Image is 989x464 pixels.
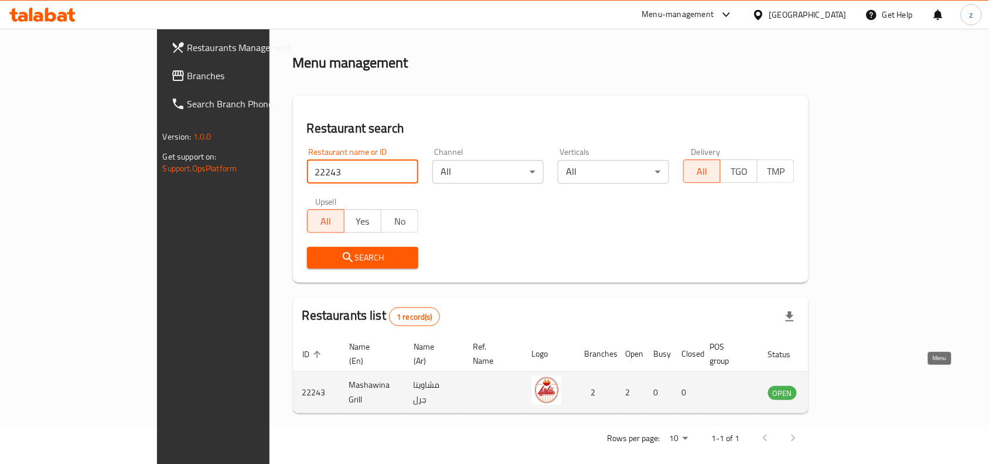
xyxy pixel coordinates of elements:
[187,69,313,83] span: Branches
[307,160,418,184] input: Search for restaurant name or ID..
[162,90,322,118] a: Search Branch Phone
[302,347,325,361] span: ID
[762,163,790,180] span: TMP
[187,97,313,111] span: Search Branch Phone
[616,372,644,414] td: 2
[344,209,381,233] button: Yes
[307,209,345,233] button: All
[683,160,721,183] button: All
[307,247,418,269] button: Search
[163,161,237,176] a: Support.OpsPlatform
[769,8,847,21] div: [GEOGRAPHIC_DATA]
[644,372,673,414] td: 0
[162,62,322,90] a: Branches
[315,198,337,206] label: Upsell
[386,213,414,230] span: No
[312,213,340,230] span: All
[389,307,440,326] div: Total records count
[616,336,644,372] th: Open
[710,340,745,368] span: POS group
[316,250,409,265] span: Search
[768,387,797,400] span: OPEN
[757,160,794,183] button: TMP
[642,8,714,22] div: Menu-management
[349,340,390,368] span: Name (En)
[776,303,804,331] div: Export file
[711,431,739,446] p: 1-1 of 1
[532,375,561,405] img: Mashawina Grill
[340,372,404,414] td: Mashawina Grill
[970,8,973,21] span: z
[664,430,693,448] div: Rows per page:
[293,53,408,72] h2: Menu management
[381,209,418,233] button: No
[414,340,449,368] span: Name (Ar)
[644,336,673,372] th: Busy
[293,336,861,414] table: enhanced table
[349,213,377,230] span: Yes
[302,307,440,326] h2: Restaurants list
[187,40,313,55] span: Restaurants Management
[607,431,660,446] p: Rows per page:
[673,336,701,372] th: Closed
[558,160,669,184] div: All
[720,160,758,183] button: TGO
[162,33,322,62] a: Restaurants Management
[335,16,339,30] li: /
[307,120,795,137] h2: Restaurant search
[344,16,422,30] span: Menu management
[523,336,575,372] th: Logo
[768,347,806,361] span: Status
[193,129,212,144] span: 1.0.0
[473,340,509,368] span: Ref. Name
[673,372,701,414] td: 0
[691,148,721,156] label: Delivery
[688,163,716,180] span: All
[575,372,616,414] td: 2
[575,336,616,372] th: Branches
[163,129,192,144] span: Version:
[404,372,463,414] td: مشاوينا جرل
[432,160,544,184] div: All
[390,311,439,323] span: 1 record(s)
[725,163,753,180] span: TGO
[163,149,217,164] span: Get support on:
